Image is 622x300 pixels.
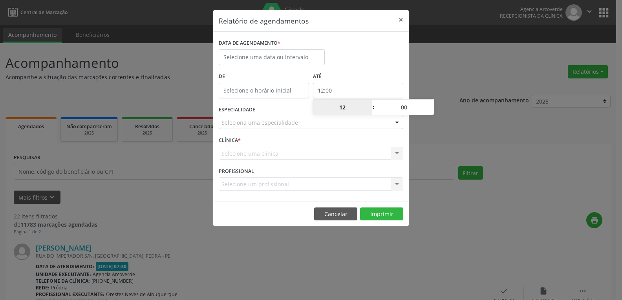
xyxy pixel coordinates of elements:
button: Imprimir [360,207,403,221]
span: : [372,99,375,115]
input: Selecione uma data ou intervalo [219,49,325,65]
label: PROFISSIONAL [219,165,254,177]
label: ESPECIALIDADE [219,104,255,116]
h5: Relatório de agendamentos [219,16,309,26]
label: De [219,71,309,83]
input: Selecione o horário inicial [219,83,309,98]
span: Seleciona uma especialidade [221,118,298,127]
button: Cancelar [314,207,357,221]
button: Close [393,10,409,29]
label: DATA DE AGENDAMENTO [219,37,280,49]
input: Minute [375,100,434,115]
input: Selecione o horário final [313,83,403,98]
input: Hour [313,100,372,115]
label: ATÉ [313,71,403,83]
label: CLÍNICA [219,135,241,147]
